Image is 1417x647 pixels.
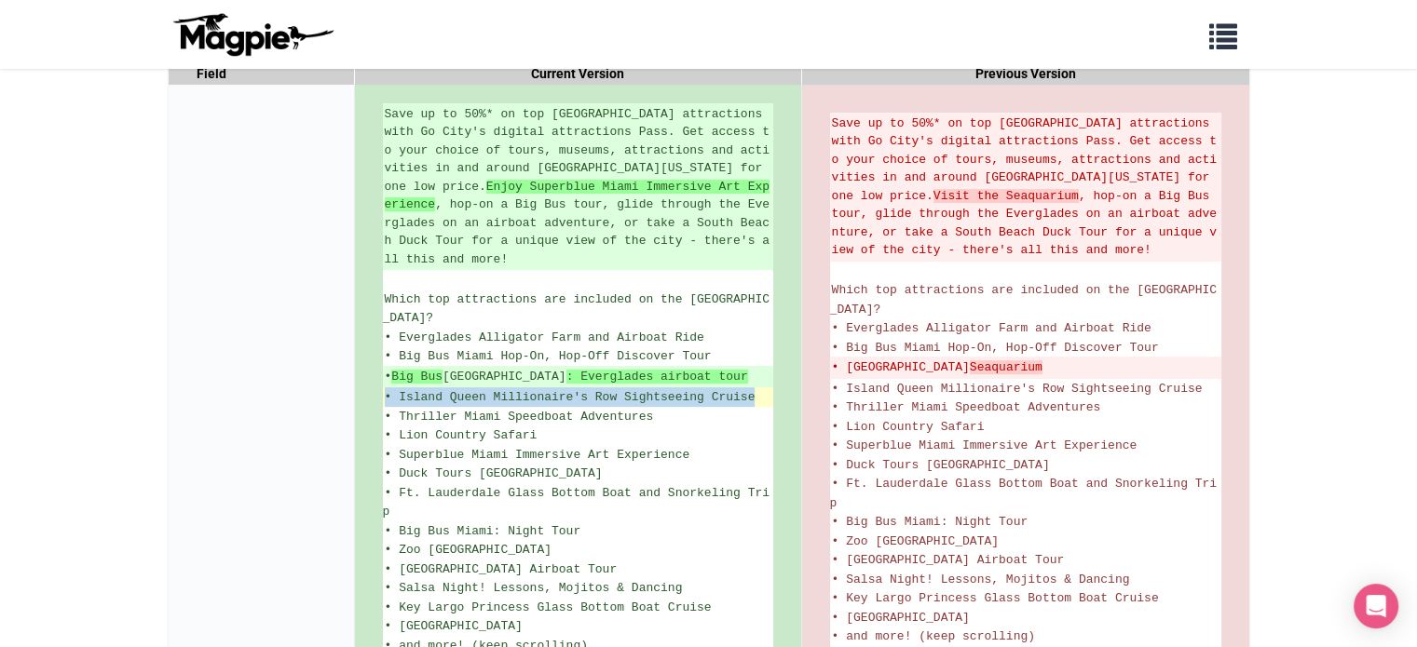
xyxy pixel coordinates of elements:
[832,534,999,548] span: • Zoo [GEOGRAPHIC_DATA]
[385,524,581,538] span: • Big Bus Miami: Night Tour
[385,428,538,442] span: • Lion Country Safari
[385,448,690,462] span: • Superblue Miami Immersive Art Experience
[385,562,618,576] span: • [GEOGRAPHIC_DATA] Airboat Tour
[385,349,712,363] span: • Big Bus Miami Hop-On, Hop-Off Discover Tour
[355,57,802,91] div: Current Version
[383,292,770,326] span: Which top attractions are included on the [GEOGRAPHIC_DATA]?
[970,360,1042,374] strong: Seaquarium
[169,12,336,57] img: logo-ab69f6fb50320c5b225c76a69d11143b.png
[832,611,970,625] span: • [GEOGRAPHIC_DATA]
[385,105,771,269] ins: Save up to 50%* on top [GEOGRAPHIC_DATA] attractions with Go City's digital attractions Pass. Get...
[830,283,1217,317] span: Which top attractions are included on the [GEOGRAPHIC_DATA]?
[385,600,712,614] span: • Key Largo Princess Glass Bottom Boat Cruise
[802,57,1249,91] div: Previous Version
[832,629,1035,643] span: • and more! (keep scrolling)
[830,477,1217,510] span: • Ft. Lauderdale Glass Bottom Boat and Snorkeling Trip
[385,368,771,386] ins: • [GEOGRAPHIC_DATA]
[383,486,770,519] span: • Ft. Lauderdale Glass Bottom Boat and Snorkeling Trip
[832,115,1219,260] del: Save up to 50%* on top [GEOGRAPHIC_DATA] attractions with Go City's digital attractions Pass. Get...
[832,382,1203,396] span: • Island Queen Millionaire's Row Sightseeing Cruise
[832,573,1130,586] span: • Salsa Night! Lessons, Mojitos & Dancing
[385,330,704,344] span: • Everglades Alligator Farm and Airboat Ride
[832,438,1138,452] span: • Superblue Miami Immersive Art Experience
[385,180,770,212] strong: Enjoy Superblue Miami Immersive Art Experience
[385,581,683,595] span: • Salsa Night! Lessons, Mojitos & Dancing
[1354,584,1398,628] div: Open Intercom Messenger
[832,515,1029,529] span: • Big Bus Miami: Night Tour
[385,410,654,424] span: • Thriller Miami Speedboat Adventures
[832,358,1219,377] del: • [GEOGRAPHIC_DATA]
[832,458,1050,472] span: • Duck Tours [GEOGRAPHIC_DATA]
[385,390,756,404] span: • Island Queen Millionaire's Row Sightseeing Cruise
[391,370,443,384] strong: Big Bus
[832,321,1151,335] span: • Everglades Alligator Farm and Airboat Ride
[933,189,1079,203] strong: Visit the Seaquarium
[385,466,603,480] span: • Duck Tours [GEOGRAPHIC_DATA]
[832,591,1159,605] span: • Key Largo Princess Glass Bottom Boat Cruise
[385,619,523,633] span: • [GEOGRAPHIC_DATA]
[385,543,552,557] span: • Zoo [GEOGRAPHIC_DATA]
[832,341,1159,355] span: • Big Bus Miami Hop-On, Hop-Off Discover Tour
[566,370,748,384] strong: : Everglades airboat tour
[832,553,1065,567] span: • [GEOGRAPHIC_DATA] Airboat Tour
[832,420,985,434] span: • Lion Country Safari
[169,57,355,91] div: Field
[832,400,1101,414] span: • Thriller Miami Speedboat Adventures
